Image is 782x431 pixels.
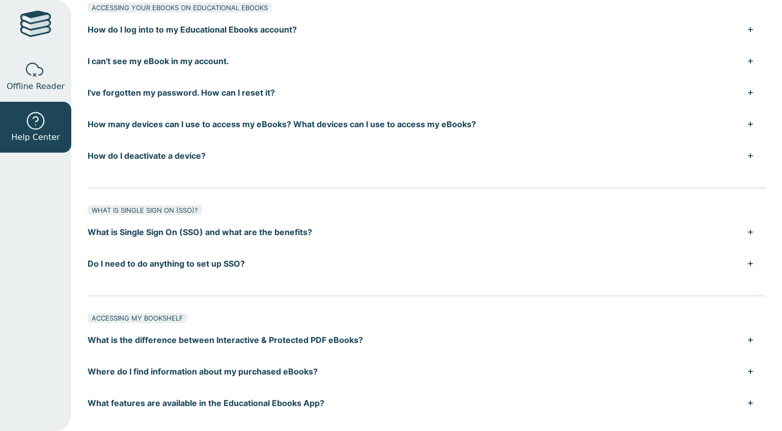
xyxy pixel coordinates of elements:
[88,140,766,171] button: How do I deactivate a device?
[88,216,766,248] button: What is Single Sign On (SSO) and what are the benefits?
[88,248,766,279] button: Do I need to do anything to set up SSO?
[88,108,766,140] button: How many devices can I use to access my eBooks? What devices can I use to access my eBooks?
[88,313,187,323] div: ACCESSING MY BOOKSHELF
[88,45,766,77] button: I can't see my eBook in my account.
[88,356,766,387] button: Where do I find information about my purchased eBooks?
[88,324,766,356] button: What is the difference between Interactive & Protected PDF eBooks?
[88,3,272,13] div: ACCESSING YOUR EBOOKS ON EDUCATIONAL EBOOKS
[88,14,766,45] button: How do I log into to my Educational Ebooks account?
[88,387,766,419] button: What features are available in the Educational Ebooks App?
[88,77,766,108] button: I've forgotten my password. How can I reset it?
[88,205,202,215] div: WHAT IS SINGLE SIGN ON (SSO)?
[7,80,65,93] span: Offline Reader
[11,131,60,143] span: Help Center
